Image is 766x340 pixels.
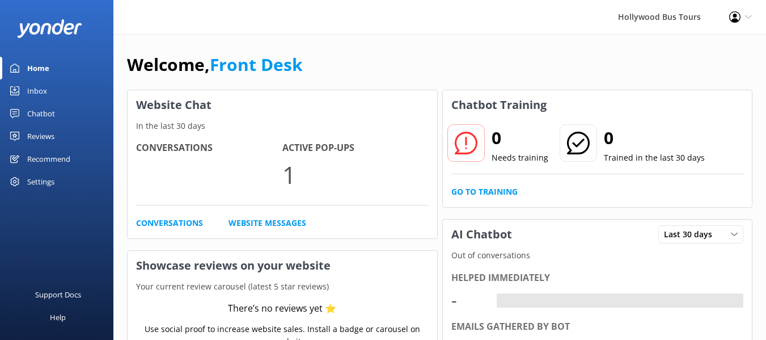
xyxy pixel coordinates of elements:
div: Recommend [27,148,70,170]
h3: Showcase reviews on your website [128,251,437,280]
img: yonder-white-logo.png [17,19,82,38]
h3: Website Chat [128,90,437,120]
p: In the last 30 days [128,120,437,132]
div: There’s no reviews yet ⭐ [228,301,336,316]
h4: Active Pop-ups [282,141,429,156]
h3: AI Chatbot [443,220,520,249]
div: Home [27,57,49,79]
div: - [497,293,505,308]
div: Chatbot [27,102,55,125]
h4: Conversations [136,141,282,156]
a: Front Desk [210,53,303,76]
div: Emails gathered by bot [451,320,744,334]
a: Conversations [136,217,203,229]
h2: 0 [604,124,705,152]
div: Helped immediately [451,271,744,286]
p: 1 [282,156,429,194]
a: Website Messages [228,217,306,229]
div: Help [50,306,66,329]
div: Settings [27,170,54,193]
p: Your current review carousel (latest 5 star reviews) [128,280,437,293]
a: Go to Training [451,186,518,198]
div: Inbox [27,79,47,102]
h2: 0 [492,124,548,152]
p: Trained in the last 30 days [604,152,705,164]
div: Reviews [27,125,54,148]
h3: Chatbot Training [443,90,555,120]
h1: Welcome, [127,51,303,78]
p: Needs training [492,152,548,164]
span: Last 30 days [664,228,719,241]
p: Out of conversations [443,249,752,262]
div: - [451,287,485,314]
div: Support Docs [35,283,81,306]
